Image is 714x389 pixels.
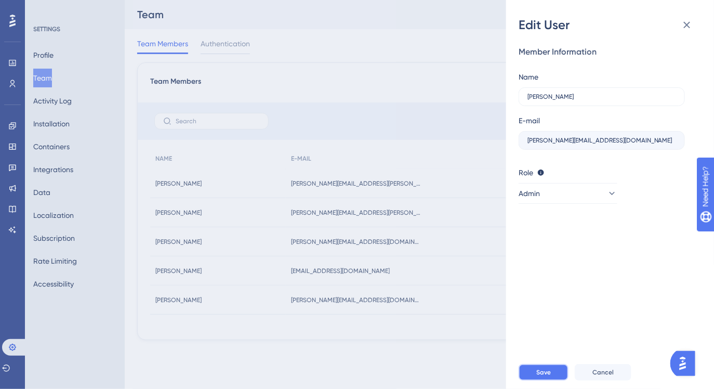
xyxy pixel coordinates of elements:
[519,46,693,58] div: Member Information
[592,368,614,377] span: Cancel
[536,368,551,377] span: Save
[519,183,617,204] button: Admin
[670,348,702,379] iframe: UserGuiding AI Assistant Launcher
[527,93,676,100] input: Name
[519,17,702,33] div: Edit User
[519,364,568,381] button: Save
[519,187,540,200] span: Admin
[519,114,540,127] div: E-mail
[519,71,538,83] div: Name
[519,166,533,179] span: Role
[24,3,65,15] span: Need Help?
[575,364,631,381] button: Cancel
[527,137,676,144] input: E-mail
